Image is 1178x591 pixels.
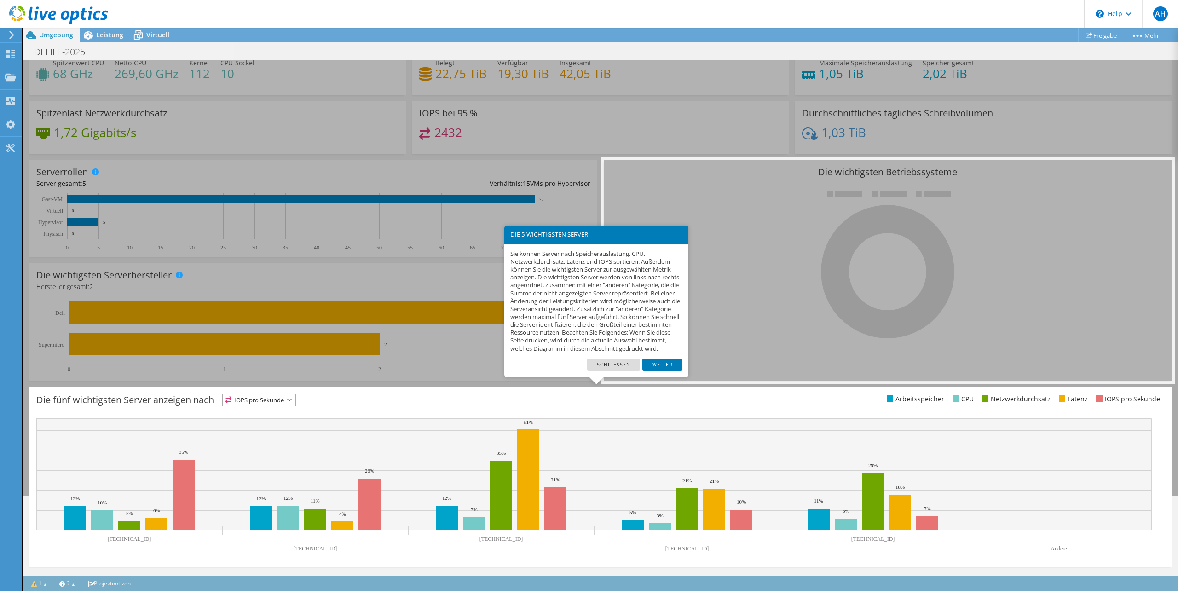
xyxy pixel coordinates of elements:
[25,578,53,589] a: 1
[587,359,640,371] a: Schließen
[81,578,137,589] a: Projektnotizen
[39,30,73,39] span: Umgebung
[510,232,682,238] h3: DIE 5 WICHTIGSTEN SERVER
[642,359,682,371] a: Weiter
[1124,28,1166,42] a: Mehr
[146,30,169,39] span: Virtuell
[96,30,123,39] span: Leistung
[1153,6,1168,21] span: AH
[1078,28,1124,42] a: Freigabe
[510,250,682,353] p: Sie können Server nach Speicherauslastung, CPU, Netzwerkdurchsatz, Latenz und IOPS sortieren. Auß...
[1096,10,1104,18] svg: \n
[30,47,99,57] h1: DELIFE-2025
[53,578,81,589] a: 2
[223,394,295,406] span: IOPS pro Sekunde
